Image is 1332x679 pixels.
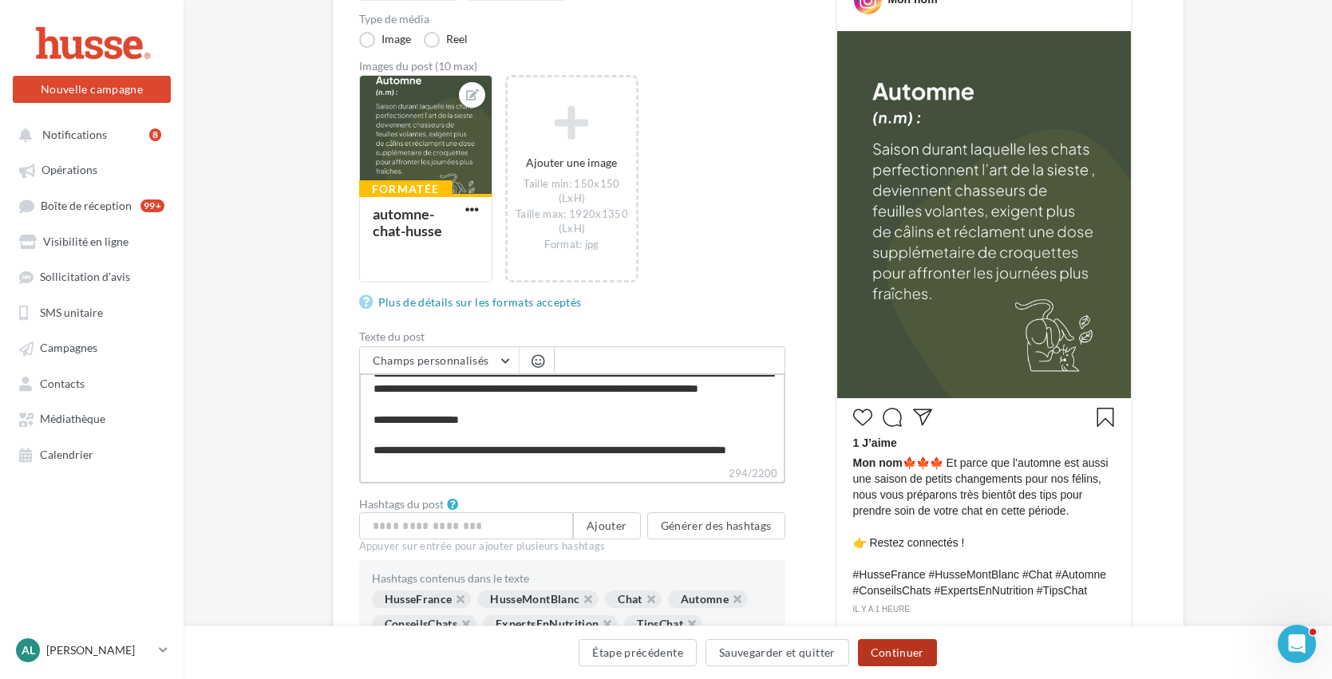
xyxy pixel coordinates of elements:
[40,413,105,426] span: Médiathèque
[40,448,93,461] span: Calendrier
[360,347,519,374] button: Champs personnalisés
[668,590,748,608] div: Automne
[647,512,785,539] button: Générer des hashtags
[140,199,164,212] div: 99+
[42,164,97,177] span: Opérations
[10,333,174,361] a: Campagnes
[853,408,872,427] svg: J’aime
[40,377,85,390] span: Contacts
[605,590,661,608] div: Chat
[40,270,130,284] span: Sollicitation d'avis
[42,128,107,141] span: Notifications
[359,32,411,48] label: Image
[10,120,168,148] button: Notifications 8
[10,191,174,220] a: Boîte de réception99+
[913,408,932,427] svg: Partager la publication
[359,331,785,342] label: Texte du post
[43,235,128,248] span: Visibilité en ligne
[10,369,174,397] a: Contacts
[748,625,785,645] div: 7/30
[372,615,477,633] div: ConseilsChats
[359,61,785,72] div: Images du post (10 max)
[10,155,174,184] a: Opérations
[359,539,785,554] div: Appuyer sur entrée pour ajouter plusieurs hashtags
[579,639,697,666] button: Étape précédente
[372,573,773,584] div: Hashtags contenus dans le texte
[573,512,640,539] button: Ajouter
[40,341,97,355] span: Campagnes
[359,465,785,484] label: 294/2200
[1278,625,1316,663] iframe: Intercom live chat
[13,635,171,665] a: Al [PERSON_NAME]
[483,615,618,633] div: ExpertsEnNutrition
[359,180,453,198] div: Formatée
[13,76,171,103] button: Nouvelle campagne
[858,639,937,666] button: Continuer
[373,205,442,239] div: automne-chat-husse
[853,456,903,469] span: Mon nom
[372,590,472,608] div: HusseFrance
[46,642,152,658] p: [PERSON_NAME]
[624,615,702,633] div: TipsChat
[373,353,489,367] span: Champs personnalisés
[706,639,849,666] button: Sauvegarder et quitter
[10,298,174,326] a: SMS unitaire
[359,499,444,510] label: Hashtags du post
[10,227,174,255] a: Visibilité en ligne
[853,435,1115,455] div: 1 J’aime
[359,14,785,25] label: Type de média
[10,404,174,432] a: Médiathèque
[22,642,35,658] span: Al
[10,262,174,290] a: Sollicitation d'avis
[853,602,1115,617] div: il y a 1 heure
[41,199,132,212] span: Boîte de réception
[40,306,103,319] span: SMS unitaire
[424,32,468,48] label: Reel
[477,590,599,608] div: HusseMontBlanc
[359,293,588,312] a: Plus de détails sur les formats acceptés
[1096,408,1115,427] svg: Enregistrer
[853,455,1115,598] span: 🍁🍁🍁 Et parce que l’automne est aussi une saison de petits changements pour nos félins, nous vous ...
[883,408,902,427] svg: Commenter
[149,128,161,141] div: 8
[10,440,174,468] a: Calendrier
